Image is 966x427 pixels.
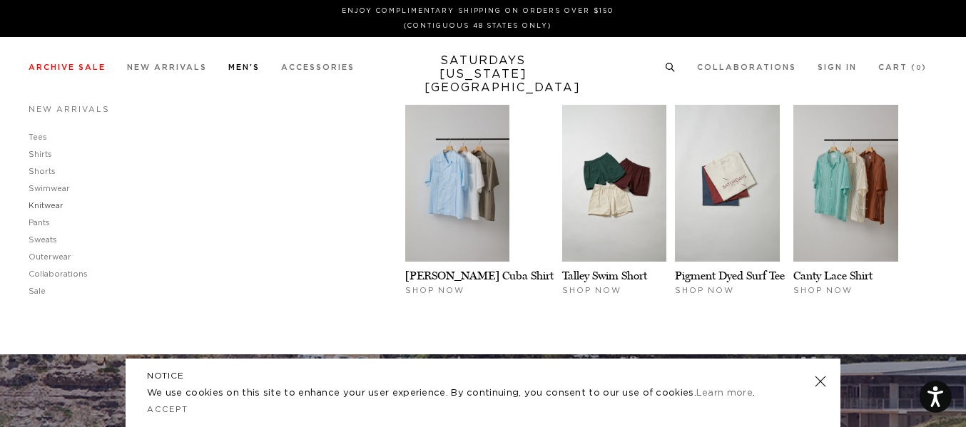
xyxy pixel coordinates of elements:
[696,389,753,398] a: Learn more
[29,236,57,244] a: Sweats
[29,287,46,295] a: Sale
[424,54,542,95] a: SATURDAYS[US_STATE][GEOGRAPHIC_DATA]
[697,63,796,71] a: Collaborations
[34,6,921,16] p: Enjoy Complimentary Shipping on Orders Over $150
[29,150,52,158] a: Shirts
[228,63,260,71] a: Men's
[147,369,819,382] h5: NOTICE
[675,269,785,282] a: Pigment Dyed Surf Tee
[29,106,110,113] a: New Arrivals
[29,270,88,278] a: Collaborations
[878,63,927,71] a: Cart (0)
[793,269,873,282] a: Canty Lace Shirt
[29,219,50,227] a: Pants
[562,269,647,282] a: Talley Swim Short
[34,21,921,31] p: (Contiguous 48 States Only)
[29,202,63,210] a: Knitwear
[147,406,188,413] a: Accept
[127,63,207,71] a: New Arrivals
[29,253,71,261] a: Outerwear
[405,269,554,282] a: [PERSON_NAME] Cuba Shirt
[281,63,355,71] a: Accessories
[29,133,47,141] a: Tees
[29,63,106,71] a: Archive Sale
[818,63,857,71] a: Sign In
[916,65,922,71] small: 0
[29,168,56,175] a: Shorts
[29,185,70,192] a: Swimwear
[147,386,768,401] p: We use cookies on this site to enhance your user experience. By continuing, you consent to our us...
